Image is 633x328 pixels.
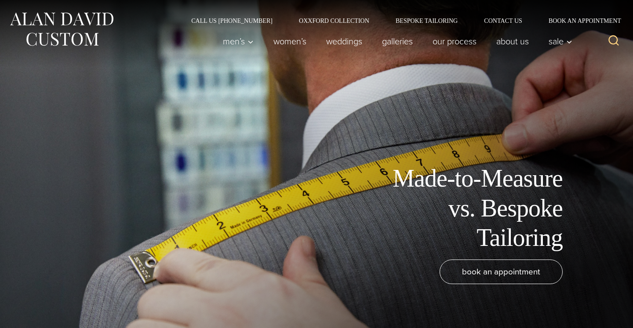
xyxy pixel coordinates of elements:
nav: Secondary Navigation [178,18,624,24]
img: Alan David Custom [9,10,114,49]
a: Book an Appointment [535,18,624,24]
a: book an appointment [440,260,563,284]
a: weddings [316,32,372,50]
a: Our Process [423,32,487,50]
a: Galleries [372,32,423,50]
a: Oxxford Collection [286,18,382,24]
button: View Search Form [603,31,624,52]
a: About Us [487,32,539,50]
span: Men’s [223,37,254,46]
nav: Primary Navigation [213,32,577,50]
a: Bespoke Tailoring [382,18,471,24]
span: book an appointment [462,265,540,278]
a: Contact Us [471,18,535,24]
a: Call Us [PHONE_NUMBER] [178,18,286,24]
span: Sale [549,37,572,46]
h1: Made-to-Measure vs. Bespoke Tailoring [365,164,563,252]
a: Women’s [264,32,316,50]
